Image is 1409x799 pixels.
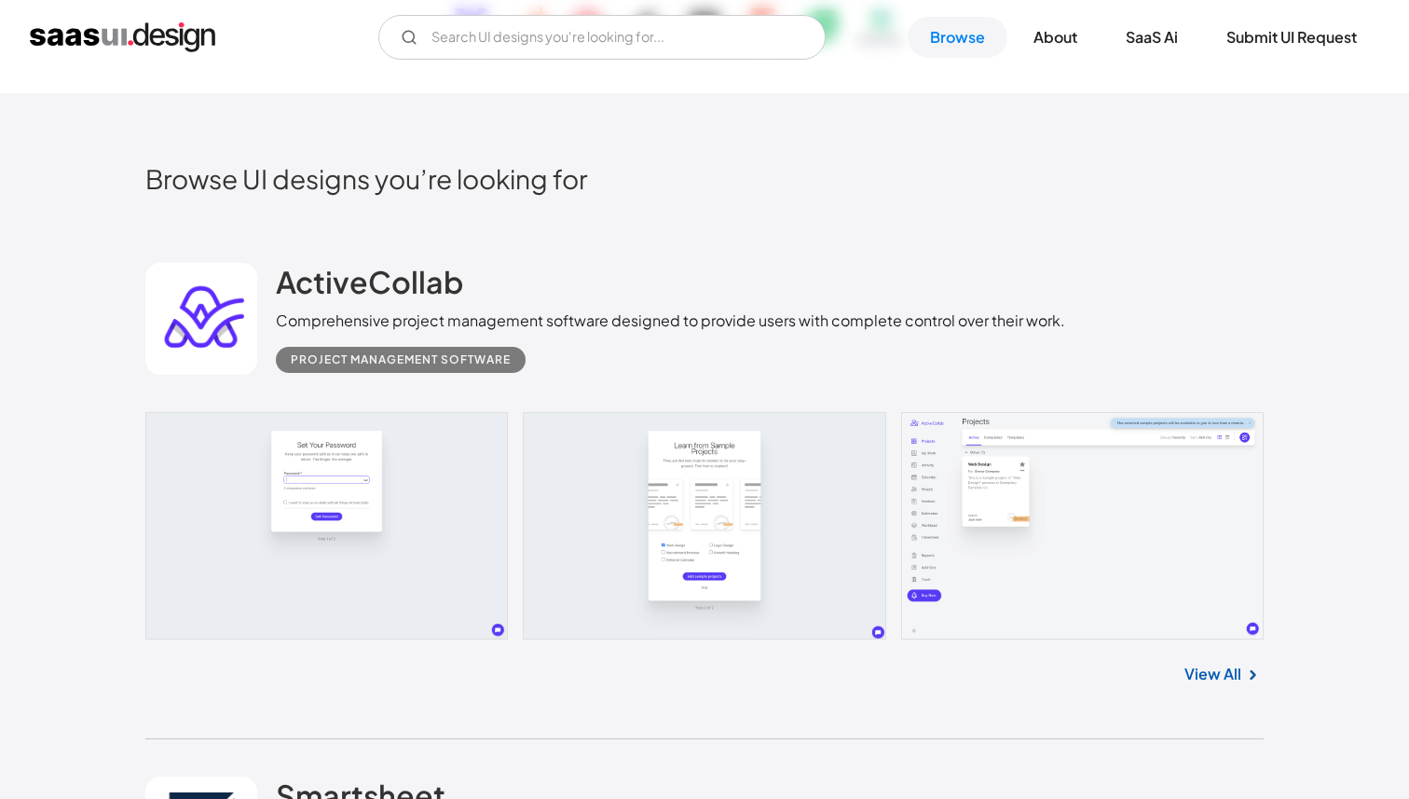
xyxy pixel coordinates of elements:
a: ActiveCollab [276,263,463,310]
a: View All [1184,663,1241,685]
a: SaaS Ai [1103,17,1200,58]
input: Search UI designs you're looking for... [378,15,826,60]
h2: ActiveCollab [276,263,463,300]
a: About [1011,17,1100,58]
a: Submit UI Request [1204,17,1379,58]
div: Comprehensive project management software designed to provide users with complete control over th... [276,310,1065,332]
a: Browse [908,17,1007,58]
a: home [30,22,215,52]
div: Project Management Software [291,349,511,371]
form: Email Form [378,15,826,60]
h2: Browse UI designs you’re looking for [145,162,1264,195]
